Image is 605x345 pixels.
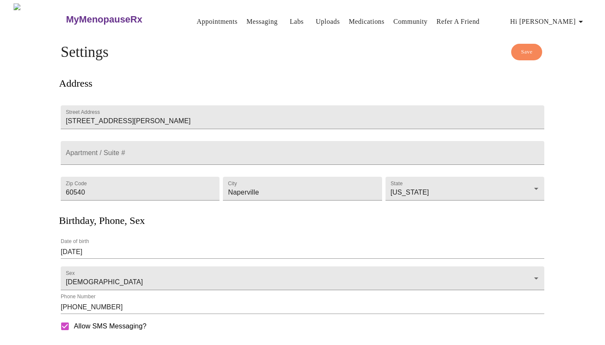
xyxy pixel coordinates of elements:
[61,294,96,300] label: Phone Number
[283,13,310,30] button: Labs
[433,13,483,30] button: Refer a Friend
[510,16,586,28] span: Hi [PERSON_NAME]
[511,44,542,60] button: Save
[65,5,176,34] a: MyMenopauseRx
[436,16,480,28] a: Refer a Friend
[243,13,281,30] button: Messaging
[61,266,544,290] div: [DEMOGRAPHIC_DATA]
[197,16,237,28] a: Appointments
[386,177,544,201] div: [US_STATE]
[59,215,145,226] h3: Birthday, Phone, Sex
[14,3,65,35] img: MyMenopauseRx Logo
[74,321,146,331] span: Allow SMS Messaging?
[349,16,384,28] a: Medications
[59,78,93,89] h3: Address
[193,13,241,30] button: Appointments
[290,16,304,28] a: Labs
[394,16,428,28] a: Community
[390,13,431,30] button: Community
[345,13,388,30] button: Medications
[507,13,589,30] button: Hi [PERSON_NAME]
[246,16,277,28] a: Messaging
[66,14,143,25] h3: MyMenopauseRx
[316,16,340,28] a: Uploads
[61,239,89,244] label: Date of birth
[312,13,343,30] button: Uploads
[521,47,532,57] span: Save
[61,44,544,61] h4: Settings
